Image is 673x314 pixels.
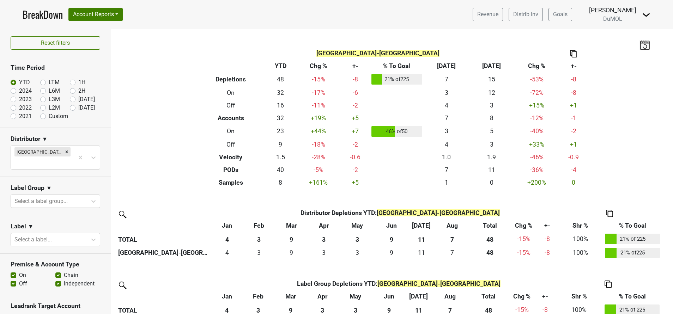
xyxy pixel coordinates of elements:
[424,99,469,112] td: 4
[375,232,408,246] th: 9
[405,290,432,303] th: Jul: activate to sort column ascending
[19,104,32,112] label: 2022
[68,8,123,21] button: Account Reports
[341,138,370,151] td: -2
[243,290,274,303] th: Feb: activate to sort column ascending
[559,72,588,86] td: -8
[296,124,341,138] td: +44 %
[373,290,405,303] th: Jun: activate to sort column ascending
[316,50,439,57] span: [GEOGRAPHIC_DATA]-[GEOGRAPHIC_DATA]
[559,86,588,99] td: -8
[19,87,32,95] label: 2024
[11,135,40,143] h3: Distributor
[339,219,375,232] th: May: activate to sort column ascending
[535,290,555,303] th: +-: activate to sort column ascending
[245,248,273,257] div: 3
[424,86,469,99] td: 3
[19,271,26,279] label: On
[341,164,370,176] td: -2
[274,232,308,246] th: 9
[642,11,650,19] img: Dropdown Menu
[341,151,370,164] td: -0.6
[469,219,510,232] th: Total: activate to sort column ascending
[542,306,548,313] span: -8
[341,60,370,72] th: +-
[424,138,469,151] td: 4
[469,112,514,124] td: 8
[265,151,296,164] td: 1.5
[265,112,296,124] td: 32
[265,138,296,151] td: 9
[559,112,588,124] td: -1
[537,219,557,232] th: +-: activate to sort column ascending
[296,86,341,99] td: -17 %
[437,248,467,257] div: 7
[341,124,370,138] td: +7
[19,95,32,104] label: 2023
[424,164,469,176] td: 7
[410,248,433,257] div: 11
[514,86,559,99] td: -72 %
[473,8,503,21] a: Revenue
[341,248,374,257] div: 3
[296,138,341,151] td: -18 %
[296,99,341,112] td: -11 %
[211,219,243,232] th: Jan: activate to sort column ascending
[11,223,26,230] h3: Label
[559,124,588,138] td: -2
[424,151,469,164] td: 1.0
[435,246,469,260] td: 7
[116,279,128,290] img: filter
[557,219,603,232] th: Shr %: activate to sort column ascending
[603,290,661,303] th: % To Goal: activate to sort column ascending
[557,246,603,260] td: 100%
[341,176,370,189] td: +5
[211,232,243,246] th: 4
[308,219,339,232] th: Apr: activate to sort column ascending
[14,147,63,156] div: [GEOGRAPHIC_DATA]-[GEOGRAPHIC_DATA]
[559,60,588,72] th: +-
[265,99,296,112] td: 16
[514,60,559,72] th: Chg %
[78,104,95,112] label: [DATE]
[11,184,44,192] h3: Label Group
[19,78,30,87] label: YTD
[605,281,612,288] img: Copy to clipboard
[296,151,341,164] td: -28 %
[243,246,275,260] td: 3
[469,124,514,138] td: 5
[511,219,537,232] th: Chg %: activate to sort column ascending
[42,135,48,143] span: ▼
[11,36,100,50] button: Reset filters
[469,246,510,260] th: 48.169
[469,60,514,72] th: [DATE]
[377,280,501,287] span: [GEOGRAPHIC_DATA]-[GEOGRAPHIC_DATA]
[196,99,265,112] th: Off
[49,87,60,95] label: L6M
[46,184,52,192] span: ▼
[559,176,588,189] td: 0
[408,232,435,246] th: 11
[274,246,308,260] td: 9.167
[545,235,550,242] span: -8
[265,164,296,176] td: 40
[296,60,341,72] th: Chg %
[341,86,370,99] td: -6
[28,222,34,231] span: ▼
[196,151,265,164] th: Velocity
[408,246,435,260] td: 10.667
[196,112,265,124] th: Accounts
[339,246,375,260] td: 3.168
[243,232,275,246] th: 3
[468,290,509,303] th: Total: activate to sort column ascending
[265,86,296,99] td: 32
[213,248,241,257] div: 4
[338,290,373,303] th: May: activate to sort column ascending
[211,290,243,303] th: Jan: activate to sort column ascending
[469,86,514,99] td: 12
[375,246,408,260] td: 8.667
[559,99,588,112] td: +1
[19,112,32,121] label: 2021
[64,279,95,288] label: Independent
[78,78,85,87] label: 1H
